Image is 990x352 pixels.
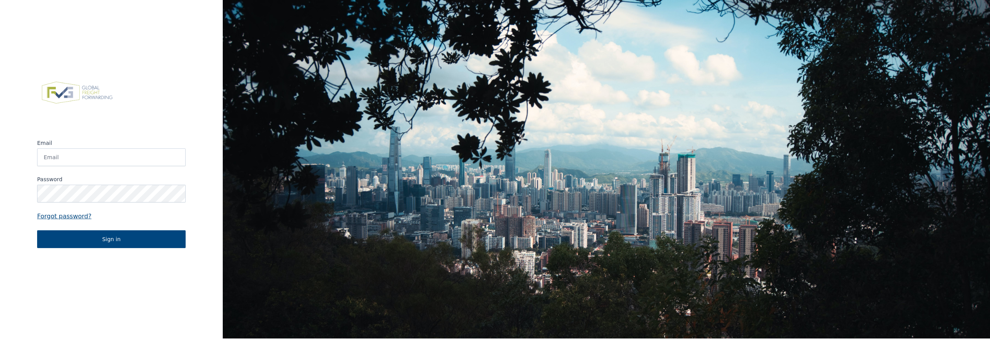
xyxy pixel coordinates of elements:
a: Forgot password? [37,212,186,221]
label: Password [37,175,186,183]
input: Email [37,148,186,166]
button: Sign in [37,230,186,248]
img: FVG - Global freight forwarding [37,77,117,108]
label: Email [37,139,186,147]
